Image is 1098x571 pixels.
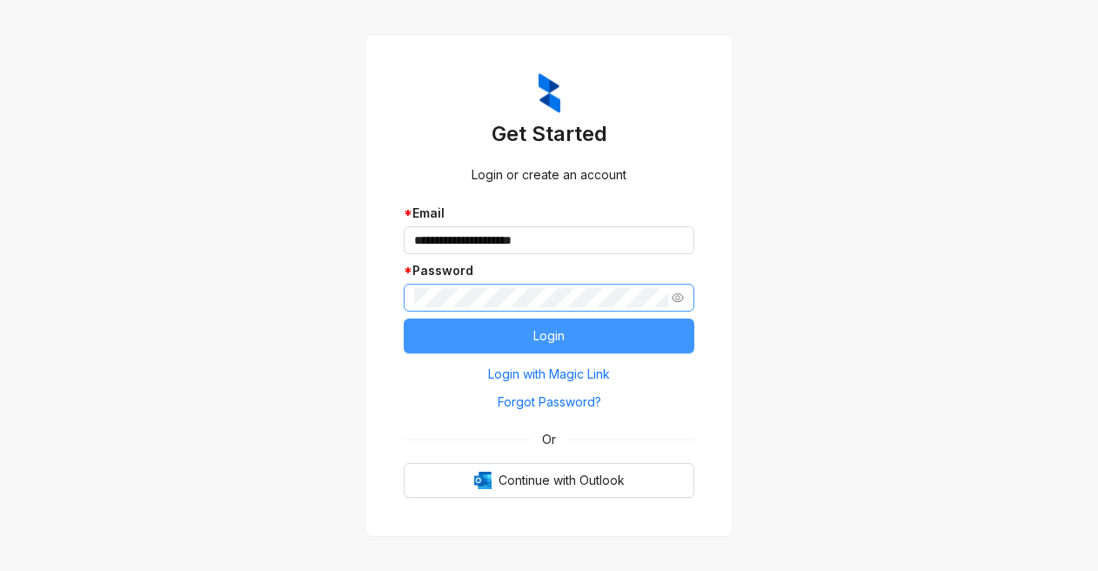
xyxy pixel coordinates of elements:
[474,472,492,489] img: Outlook
[404,165,694,185] div: Login or create an account
[530,430,568,449] span: Or
[539,73,560,113] img: ZumaIcon
[404,388,694,416] button: Forgot Password?
[533,326,565,346] span: Login
[672,292,684,304] span: eye
[499,471,625,490] span: Continue with Outlook
[404,261,694,280] div: Password
[498,393,601,412] span: Forgot Password?
[404,204,694,223] div: Email
[404,120,694,148] h3: Get Started
[404,319,694,353] button: Login
[488,365,610,384] span: Login with Magic Link
[404,360,694,388] button: Login with Magic Link
[404,463,694,498] button: OutlookContinue with Outlook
